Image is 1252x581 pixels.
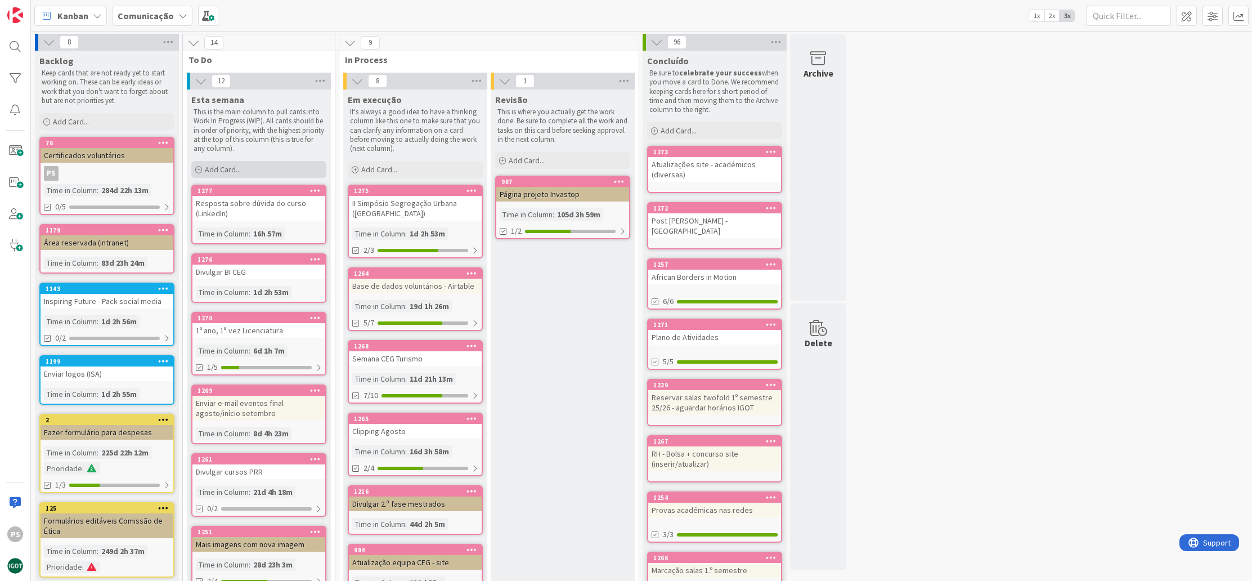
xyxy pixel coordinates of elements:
[348,185,483,258] a: 1275II Simpósio Segregação Urbana ([GEOGRAPHIC_DATA])Time in Column:1d 2h 53m2/3
[212,74,231,88] span: 12
[349,414,482,439] div: 1265Clipping Agosto
[98,184,151,196] div: 284d 22h 13m
[41,425,173,440] div: Fazer formulário para despesas
[349,341,482,366] div: 1268Semana CEG Turismo
[1044,10,1060,21] span: 2x
[648,203,781,213] div: 1272
[349,279,482,293] div: Base de dados voluntários - Airtable
[249,286,250,298] span: :
[192,254,325,265] div: 1276
[1060,10,1075,21] span: 3x
[368,74,387,88] span: 8
[648,203,781,238] div: 1272Post [PERSON_NAME] - [GEOGRAPHIC_DATA]
[354,270,482,278] div: 1264
[349,186,482,221] div: 1275II Simpósio Segregação Urbana ([GEOGRAPHIC_DATA])
[55,201,66,213] span: 0/5
[500,208,553,221] div: Time in Column
[192,186,325,221] div: 1277Resposta sobre dúvida do curso (LinkedIn)
[407,227,448,240] div: 1d 2h 53m
[663,356,674,368] span: 5/5
[57,9,88,23] span: Kanban
[349,486,482,511] div: 1216Divulgar 2.ª fase mestrados
[41,284,173,309] div: 1143Inspiring Future - Pack social media
[352,445,405,458] div: Time in Column
[352,373,405,385] div: Time in Column
[7,7,23,23] img: Visit kanbanzone.com
[249,486,250,498] span: :
[349,351,482,366] div: Semana CEG Turismo
[648,493,781,503] div: 1254
[192,386,325,421] div: 1269Enviar e-mail eventos final agosto/início setembro
[648,147,781,157] div: 1273
[192,313,325,338] div: 12701º ano, 1ª vez Licenciatura
[648,147,781,182] div: 1273Atualizações site - académicos (diversas)
[41,148,173,163] div: Certificados voluntários
[194,108,324,153] p: This is the main column to pull cards into Work In Progress (WIP). All cards should be in order o...
[98,446,151,459] div: 225d 22h 12m
[354,187,482,195] div: 1275
[41,367,173,381] div: Enviar logos (ISA)
[41,503,173,513] div: 125
[198,528,325,536] div: 1251
[349,497,482,511] div: Divulgar 2.ª fase mestrados
[352,227,405,240] div: Time in Column
[196,286,249,298] div: Time in Column
[192,527,325,537] div: 1251
[196,345,249,357] div: Time in Column
[192,527,325,552] div: 1251Mais imagens com nova imagem
[198,387,325,395] div: 1269
[198,256,325,263] div: 1276
[348,267,483,331] a: 1264Base de dados voluntários - AirtableTime in Column:19d 1h 26m5/7
[44,166,59,181] div: PS
[553,208,554,221] span: :
[407,373,456,385] div: 11d 21h 13m
[354,415,482,423] div: 1265
[663,296,674,307] span: 6/6
[661,126,697,136] span: Add Card...
[41,225,173,250] div: 1179Área reservada (intranet)
[647,55,689,66] span: Concluído
[364,317,374,329] span: 5/7
[46,139,173,147] div: 76
[41,356,173,381] div: 1199Enviar logos (ISA)
[24,2,51,15] span: Support
[663,529,674,540] span: 3/3
[648,503,781,517] div: Provas académicas nas redes
[191,94,244,105] span: Esta semana
[198,455,325,463] div: 1261
[653,381,781,389] div: 1229
[250,345,288,357] div: 6d 1h 7m
[354,546,482,554] div: 984
[407,518,448,530] div: 44d 2h 5m
[204,36,223,50] span: 14
[44,462,82,475] div: Prioridade
[97,315,98,328] span: :
[496,177,629,202] div: 987Página projeto Invastop
[554,208,603,221] div: 105d 3h 59m
[60,35,79,49] span: 8
[349,269,482,279] div: 1264
[41,503,173,538] div: 125Formulários editáveis Comissão de Ética
[249,227,250,240] span: :
[647,491,782,543] a: 1254Provas académicas nas redes3/3
[405,518,407,530] span: :
[364,244,374,256] span: 2/3
[39,55,74,66] span: Backlog
[192,454,325,464] div: 1261
[653,321,781,329] div: 1271
[196,486,249,498] div: Time in Column
[349,545,482,555] div: 984
[97,545,98,557] span: :
[354,342,482,350] div: 1268
[647,435,782,482] a: 1267RH - Bolsa + concurso site (inserir/atualizar)
[44,184,97,196] div: Time in Column
[44,446,97,459] div: Time in Column
[495,176,630,239] a: 987Página projeto InvastopTime in Column:105d 3h 59m1/2
[648,260,781,284] div: 1257African Borders in Motion
[82,462,84,475] span: :
[191,253,326,303] a: 1276Divulgar BI CEGTime in Column:1d 2h 53m
[7,526,23,542] div: PS
[361,36,380,50] span: 9
[805,336,832,350] div: Delete
[349,186,482,196] div: 1275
